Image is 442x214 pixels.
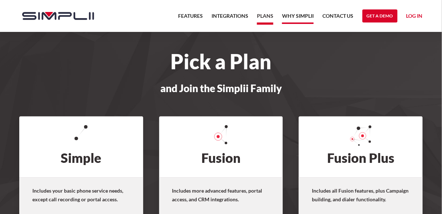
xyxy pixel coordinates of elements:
h3: and Join the Simplii Family [15,83,427,94]
h2: Simple [19,116,143,177]
h2: Fusion Plus [299,116,423,177]
a: Get a Demo [362,9,398,22]
a: Features [178,12,203,25]
a: Why Simplii [282,12,314,24]
a: Plans [257,12,273,25]
a: Integrations [212,12,248,25]
a: Log in [406,12,423,22]
p: Includes your basic phone service needs, except call recording or portal access. [32,186,130,204]
h1: Pick a Plan [15,54,427,70]
strong: Includes more advanced features, portal access, and CRM integrations. [172,188,262,202]
h2: Fusion [159,116,283,177]
a: Contact US [322,12,354,25]
img: Simplii [22,12,94,20]
strong: Includes all Fusion features, plus Campaign building, and dialer functionality. [312,188,409,202]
